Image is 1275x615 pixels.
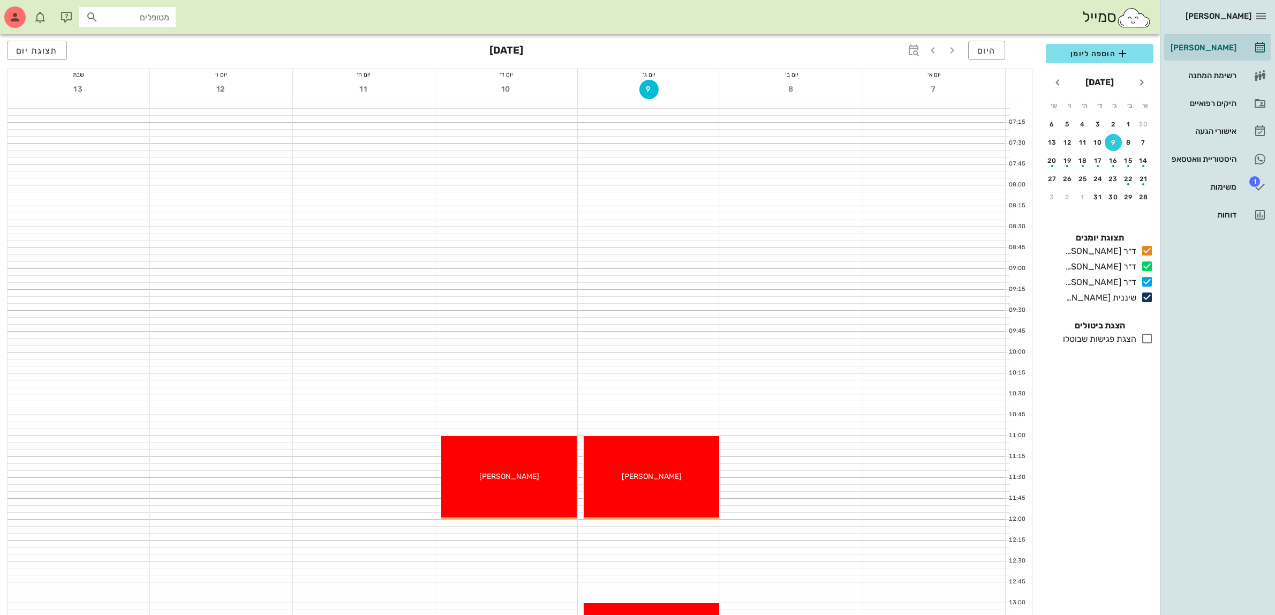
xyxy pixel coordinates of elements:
[1006,264,1028,273] div: 09:00
[1120,157,1137,164] div: 15
[1059,193,1076,201] div: 2
[1044,157,1061,164] div: 20
[69,85,88,94] span: 13
[1186,11,1251,21] span: [PERSON_NAME]
[1164,63,1271,88] a: רשימת המתנה
[1120,175,1137,183] div: 22
[1006,139,1028,148] div: 07:30
[1006,577,1028,587] div: 12:45
[1081,72,1118,93] button: [DATE]
[1090,121,1107,128] div: 3
[1105,157,1122,164] div: 16
[1044,189,1061,206] button: 3
[1135,189,1152,206] button: 28
[1120,134,1137,151] button: 8
[1092,96,1106,115] th: ד׳
[1135,152,1152,169] button: 14
[1082,6,1151,29] div: סמייל
[1090,193,1107,201] div: 31
[1135,121,1152,128] div: 30
[1074,170,1091,187] button: 25
[1044,116,1061,133] button: 6
[1059,157,1076,164] div: 19
[212,80,231,99] button: 12
[782,85,801,94] span: 8
[924,85,944,94] span: 7
[639,85,659,94] span: 9
[7,41,67,60] button: תצוגת יום
[578,69,720,80] div: יום ג׳
[1074,175,1091,183] div: 25
[639,80,659,99] button: 9
[1168,127,1236,136] div: אישורי הגעה
[1044,193,1061,201] div: 3
[1090,157,1107,164] div: 17
[1090,189,1107,206] button: 31
[1061,260,1136,273] div: ד״ר [PERSON_NAME]
[1164,118,1271,144] a: אישורי הגעה
[1006,410,1028,419] div: 10:45
[1059,333,1136,346] div: הצגת פגישות שבוטלו
[1006,557,1028,566] div: 12:30
[1046,319,1153,332] h4: הצגת ביטולים
[1006,222,1028,231] div: 08:30
[1168,155,1236,163] div: היסטוריית וואטסאפ
[1135,175,1152,183] div: 21
[1046,231,1153,244] h4: תצוגת יומנים
[1168,211,1236,219] div: דוחות
[1135,193,1152,201] div: 28
[1120,193,1137,201] div: 29
[1164,174,1271,200] a: תגמשימות
[1062,96,1076,115] th: ו׳
[1135,157,1152,164] div: 14
[1090,116,1107,133] button: 3
[1006,389,1028,399] div: 10:30
[1135,170,1152,187] button: 21
[1047,96,1061,115] th: ש׳
[1059,134,1076,151] button: 12
[1164,35,1271,61] a: [PERSON_NAME]
[497,85,516,94] span: 10
[977,46,996,56] span: היום
[1120,189,1137,206] button: 29
[1077,96,1091,115] th: ה׳
[1135,139,1152,146] div: 7
[293,69,435,80] div: יום ה׳
[1074,134,1091,151] button: 11
[497,80,516,99] button: 10
[1168,43,1236,52] div: [PERSON_NAME]
[1090,175,1107,183] div: 24
[1044,170,1061,187] button: 27
[1120,139,1137,146] div: 8
[1059,139,1076,146] div: 12
[720,69,862,80] div: יום ב׳
[1105,152,1122,169] button: 16
[1090,139,1107,146] div: 10
[354,80,373,99] button: 11
[1168,99,1236,108] div: תיקים רפואיים
[1074,193,1091,201] div: 1
[1061,276,1136,289] div: ד״ר [PERSON_NAME]
[489,41,523,62] h3: [DATE]
[1061,245,1136,258] div: ד״ר [PERSON_NAME]
[1059,189,1076,206] button: 2
[1249,176,1260,187] span: תג
[435,69,577,80] div: יום ד׳
[1120,170,1137,187] button: 22
[1120,152,1137,169] button: 15
[354,85,373,94] span: 11
[1090,134,1107,151] button: 10
[1105,121,1122,128] div: 2
[1138,96,1152,115] th: א׳
[782,80,801,99] button: 8
[1074,152,1091,169] button: 18
[1074,116,1091,133] button: 4
[1135,116,1152,133] button: 30
[1006,431,1028,440] div: 11:00
[1105,193,1122,201] div: 30
[16,46,58,56] span: תצוגת יום
[1006,515,1028,524] div: 12:00
[1006,306,1028,315] div: 09:30
[1135,134,1152,151] button: 7
[1044,134,1061,151] button: 13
